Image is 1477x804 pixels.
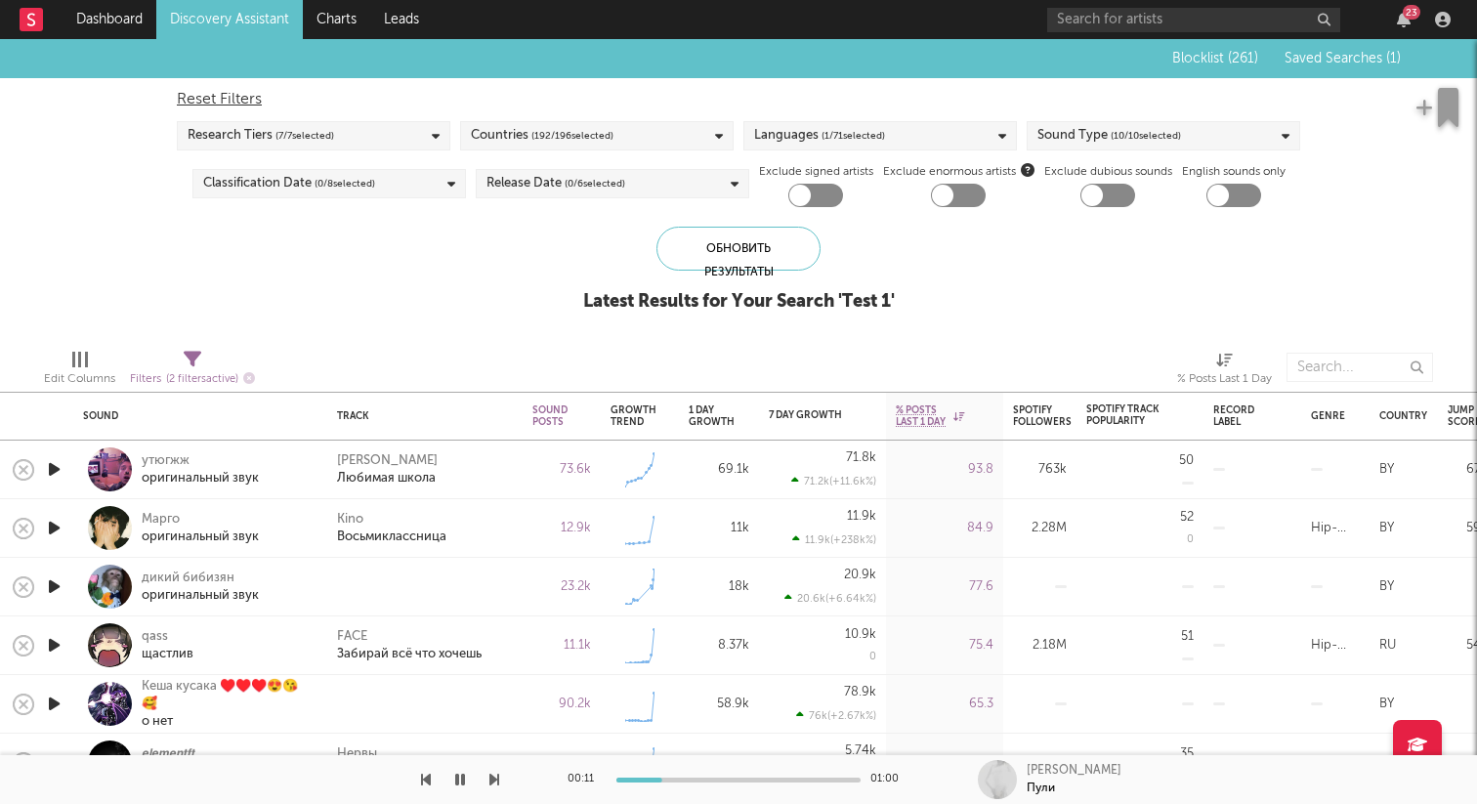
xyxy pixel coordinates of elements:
div: 763k [1013,458,1067,482]
div: Пули [1027,780,1055,797]
div: Hip-Hop/Rap [1311,517,1360,540]
div: Sound [83,410,308,422]
div: Latest Results for Your Search ' Test 1 ' [583,290,895,314]
div: 20.9k [844,569,876,581]
div: 12.9k [532,517,591,540]
a: Любимая школа [337,470,436,487]
div: 11.9k ( +238k % ) [792,533,876,546]
div: 71.8k [846,451,876,464]
div: Reset Filters [177,88,1300,111]
a: утюгжжоригинальный звук [142,452,259,487]
label: Exclude dubious sounds [1044,160,1172,184]
div: 0 [1187,534,1194,545]
div: Edit Columns [44,343,115,400]
a: Маргооригинальный звук [142,511,259,546]
a: 𝙚𝙡𝙚𝙢𝙚𝙣𝙩𝙛𝙩оригинальный звук [142,745,259,781]
div: 52 [1180,511,1194,524]
div: 20.6k ( +6.64k % ) [784,592,876,605]
div: Забирай всё что хочешь [337,646,482,663]
a: дикий бибизяноригинальный звук [142,570,259,605]
div: Hip-Hop/Rap [1311,634,1360,657]
div: оригинальный звук [142,529,259,546]
div: 58.9k [689,693,749,716]
span: ( 10 / 10 selected) [1111,124,1181,148]
div: 7 Day Growth [769,409,847,421]
div: 𝙚𝙡𝙚𝙢𝙚𝙣𝙩𝙛𝙩 [142,745,259,763]
div: BY [1379,575,1394,599]
span: ( 7 / 7 selected) [275,124,334,148]
div: 01:00 [870,768,909,791]
div: 11k [689,517,749,540]
div: Kino [337,511,363,529]
div: % Posts Last 1 Day [1177,367,1272,391]
div: 1 Day Growth [689,404,735,428]
div: 77.6 [896,575,993,599]
span: Exclude enormous artists [883,160,1034,184]
div: Track [337,410,503,422]
a: Нервы [337,745,377,763]
div: 51 [1181,630,1194,643]
div: 5.74k [845,744,876,757]
div: 23.2k [532,575,591,599]
a: FACE [337,628,367,646]
span: % Posts Last 1 Day [896,404,949,428]
div: 10.9k [845,628,876,641]
div: RU [1379,634,1396,657]
div: BY [1379,517,1394,540]
div: Sound Posts [532,404,568,428]
div: 93.8 [896,458,993,482]
div: Sound Type [1037,124,1181,148]
div: Кеша кусака ♥️♥️♥️😍😘🥰 [142,678,313,713]
div: 71.2k ( +11.6k % ) [791,475,876,487]
div: оригинальный звук [142,470,259,487]
a: [PERSON_NAME] [337,452,438,470]
span: ( 0 / 6 selected) [565,172,625,195]
div: BY [1379,458,1394,482]
a: Восьмиклассница [337,529,446,546]
div: Research Tiers [188,124,334,148]
div: 18k [689,575,749,599]
div: 50 [1179,454,1194,467]
span: ( 1 / 71 selected) [822,124,885,148]
div: 11.1k [532,634,591,657]
div: Обновить результаты [656,227,821,271]
div: 8.37k [689,634,749,657]
div: Record Label [1213,404,1262,428]
div: Filters [130,367,255,392]
div: 73.6k [532,458,591,482]
div: 2.18M [1013,634,1067,657]
div: 23 [1403,5,1420,20]
div: Марго [142,511,259,529]
div: BY [1379,751,1394,775]
div: qass [142,628,193,646]
span: ( 2 filters active) [166,374,238,385]
div: 00:11 [568,768,607,791]
div: Rock [1311,751,1340,775]
label: Exclude signed artists [759,160,873,184]
div: 6.64k [532,751,591,775]
div: 90.2k [532,693,591,716]
div: 75.4 [896,634,993,657]
div: BY [1379,693,1394,716]
div: Country [1379,410,1427,422]
span: Blocklist [1172,52,1258,65]
div: 65.2 [896,751,993,775]
div: утюгжж [142,452,259,470]
div: % Posts Last 1 Day [1177,343,1272,400]
div: Genre [1311,410,1345,422]
div: 2.28M [1013,517,1067,540]
div: 1.24M [1013,751,1067,775]
label: English sounds only [1182,160,1286,184]
div: Release Date [486,172,625,195]
div: о нет [142,713,313,731]
div: 4.33k [689,751,749,775]
button: 23 [1397,12,1411,27]
div: оригинальный звук [142,587,259,605]
div: 84.9 [896,517,993,540]
div: щастлив [142,646,193,663]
